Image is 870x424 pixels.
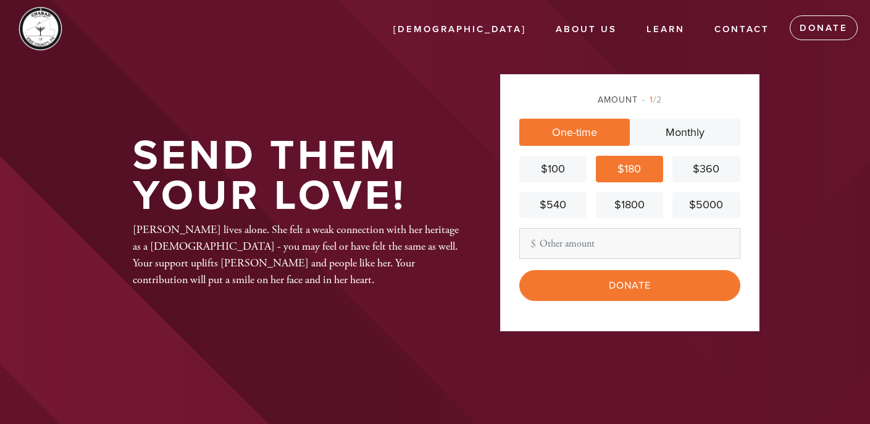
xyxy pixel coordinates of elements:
[677,197,735,213] div: $5000
[19,6,62,51] img: chabad_eirie_jc_white.png
[519,93,740,106] div: Amount
[596,156,663,182] a: $180
[642,95,662,105] span: /2
[672,192,740,218] a: $5000
[705,18,779,41] a: Contact
[384,18,535,41] a: [DEMOGRAPHIC_DATA]
[519,192,587,218] a: $540
[519,228,740,259] input: Other amount
[524,197,582,213] div: $540
[672,156,740,182] a: $360
[601,197,658,213] div: $1800
[630,119,740,146] a: Monthly
[601,161,658,177] div: $180
[524,161,582,177] div: $100
[546,18,626,41] a: About us
[596,192,663,218] a: $1800
[519,119,630,146] a: One-time
[519,270,740,301] input: Donate
[650,95,653,105] span: 1
[790,15,858,40] a: Donate
[133,136,460,216] h1: Send them your love!
[519,156,587,182] a: $100
[133,221,460,288] div: [PERSON_NAME] lives alone. She felt a weak connection with her heritage as a [DEMOGRAPHIC_DATA] -...
[677,161,735,177] div: $360
[637,18,694,41] a: Learn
